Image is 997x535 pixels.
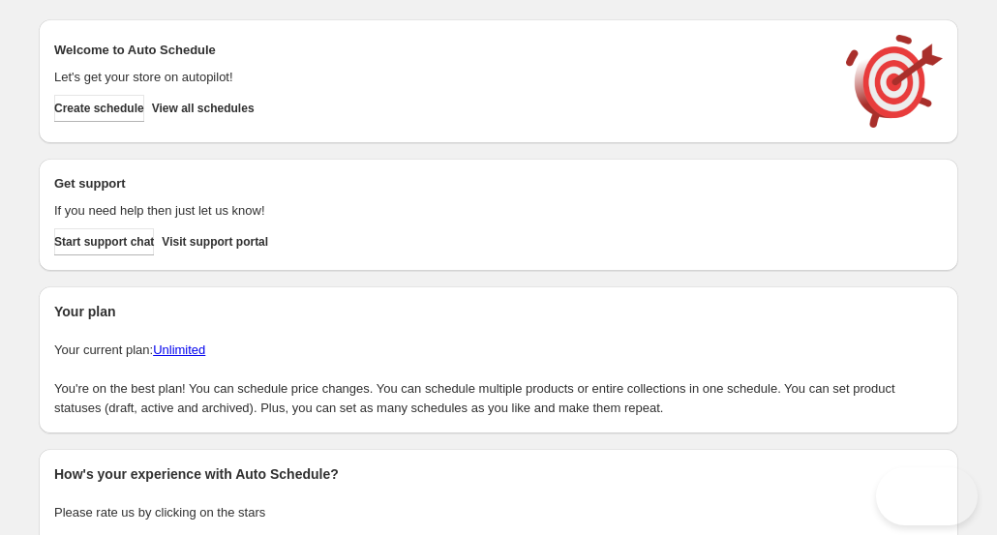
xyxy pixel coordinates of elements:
[54,503,943,522] p: Please rate us by clicking on the stars
[54,464,943,484] h2: How's your experience with Auto Schedule?
[162,234,268,250] span: Visit support portal
[54,174,827,193] h2: Get support
[54,341,943,360] p: Your current plan:
[54,68,827,87] p: Let's get your store on autopilot!
[153,342,205,357] a: Unlimited
[54,41,827,60] h2: Welcome to Auto Schedule
[54,201,827,221] p: If you need help then just let us know!
[876,467,978,525] iframe: Toggle Customer Support
[54,234,154,250] span: Start support chat
[54,379,943,418] p: You're on the best plan! You can schedule price changes. You can schedule multiple products or en...
[54,95,144,122] button: Create schedule
[54,228,154,255] a: Start support chat
[152,101,255,116] span: View all schedules
[152,95,255,122] button: View all schedules
[54,302,943,321] h2: Your plan
[162,228,268,255] a: Visit support portal
[54,101,144,116] span: Create schedule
